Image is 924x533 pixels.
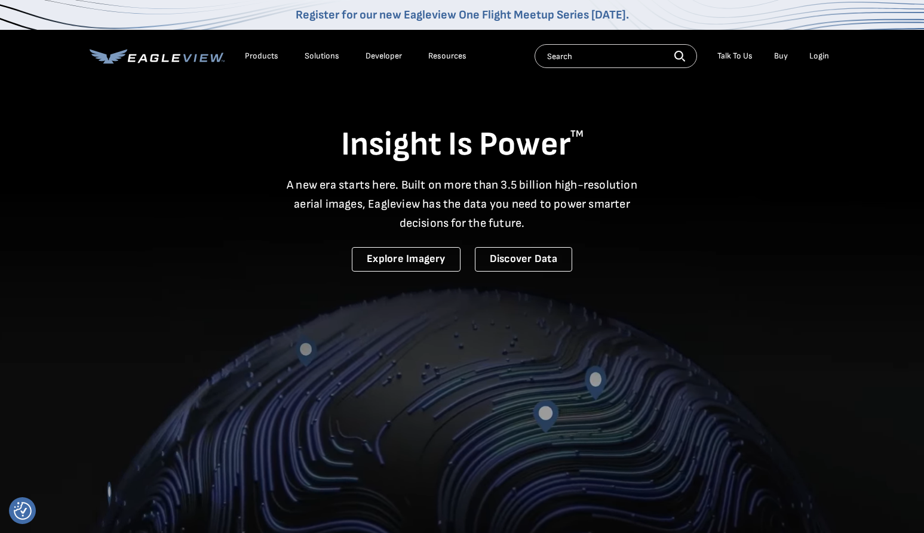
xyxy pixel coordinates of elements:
[305,51,339,61] div: Solutions
[809,51,829,61] div: Login
[14,502,32,520] img: Revisit consent button
[475,247,572,272] a: Discover Data
[352,247,461,272] a: Explore Imagery
[366,51,402,61] a: Developer
[774,51,788,61] a: Buy
[245,51,278,61] div: Products
[717,51,753,61] div: Talk To Us
[90,124,835,166] h1: Insight Is Power
[428,51,466,61] div: Resources
[14,502,32,520] button: Consent Preferences
[280,175,645,233] p: A new era starts here. Built on more than 3.5 billion high-resolution aerial images, Eagleview ha...
[570,128,584,140] sup: TM
[535,44,697,68] input: Search
[296,8,629,22] a: Register for our new Eagleview One Flight Meetup Series [DATE].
